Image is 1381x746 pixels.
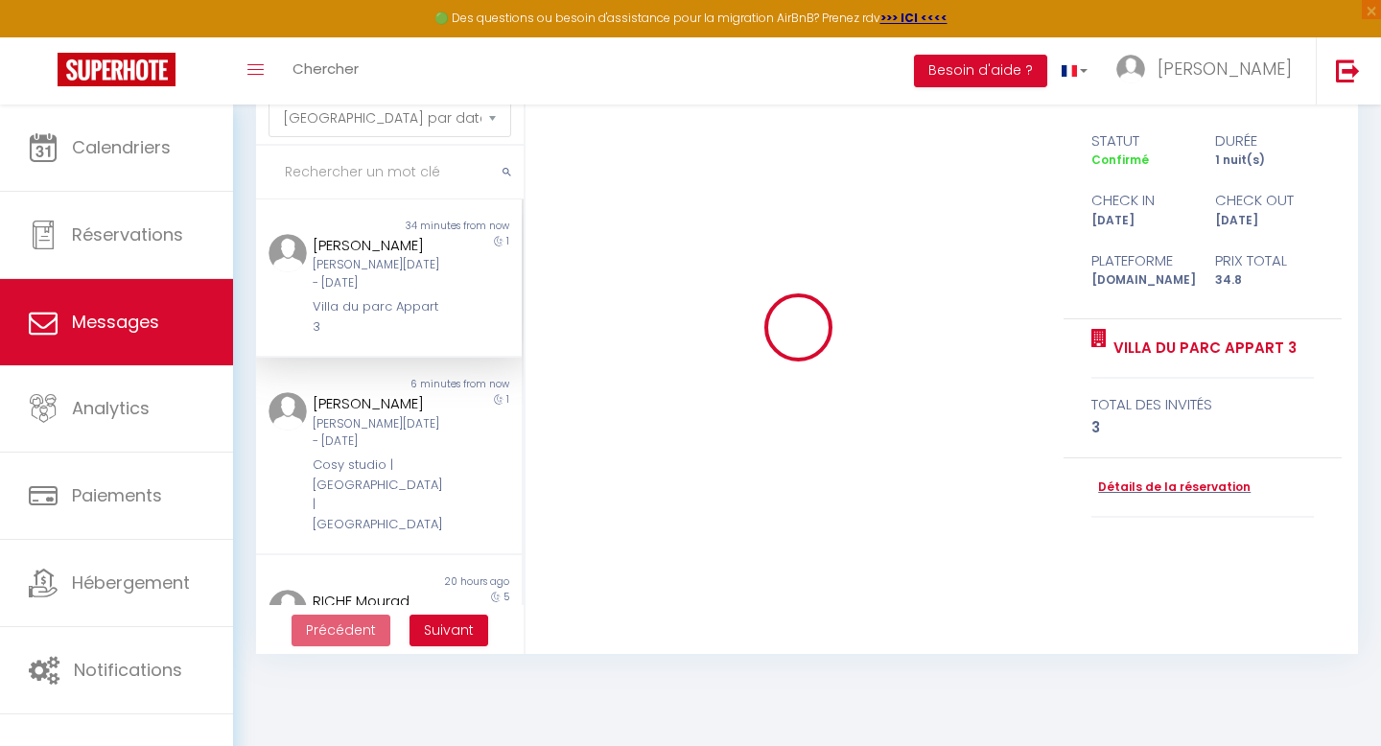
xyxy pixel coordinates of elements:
[506,234,509,248] span: 1
[506,392,509,407] span: 1
[1091,478,1251,497] a: Détails de la réservation
[1079,271,1203,290] div: [DOMAIN_NAME]
[1102,37,1316,105] a: ... [PERSON_NAME]
[58,53,176,86] img: Super Booking
[72,571,190,594] span: Hébergement
[388,219,521,234] div: 34 minutes from now
[313,256,442,292] div: [PERSON_NAME][DATE] - [DATE]
[269,392,307,431] img: ...
[388,574,521,590] div: 20 hours ago
[1203,249,1326,272] div: Prix total
[1203,271,1326,290] div: 34.8
[72,222,183,246] span: Réservations
[269,590,307,628] img: ...
[256,146,524,199] input: Rechercher un mot clé
[306,620,376,640] span: Précédent
[1079,189,1203,212] div: check in
[1079,212,1203,230] div: [DATE]
[503,590,509,604] span: 5
[1116,55,1145,83] img: ...
[278,37,373,105] a: Chercher
[313,590,442,613] div: RICHE Mourad
[313,234,442,257] div: [PERSON_NAME]
[410,615,488,647] button: Next
[313,392,442,415] div: [PERSON_NAME]
[1203,189,1326,212] div: check out
[1203,212,1326,230] div: [DATE]
[388,377,521,392] div: 6 minutes from now
[424,620,474,640] span: Suivant
[293,58,359,79] span: Chercher
[1079,129,1203,152] div: statut
[313,455,442,534] div: Cosy studio | [GEOGRAPHIC_DATA] | [GEOGRAPHIC_DATA]
[292,615,390,647] button: Previous
[72,396,150,420] span: Analytics
[72,310,159,334] span: Messages
[1091,152,1149,168] span: Confirmé
[1203,152,1326,170] div: 1 nuit(s)
[914,55,1047,87] button: Besoin d'aide ?
[1091,393,1314,416] div: total des invités
[1091,416,1314,439] div: 3
[880,10,948,26] a: >>> ICI <<<<
[1336,58,1360,82] img: logout
[313,415,442,452] div: [PERSON_NAME][DATE] - [DATE]
[1158,57,1292,81] span: [PERSON_NAME]
[74,658,182,682] span: Notifications
[269,234,307,272] img: ...
[1079,249,1203,272] div: Plateforme
[72,483,162,507] span: Paiements
[1107,337,1297,360] a: Villa du parc Appart 3
[313,297,442,337] div: Villa du parc Appart 3
[1203,129,1326,152] div: durée
[72,135,171,159] span: Calendriers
